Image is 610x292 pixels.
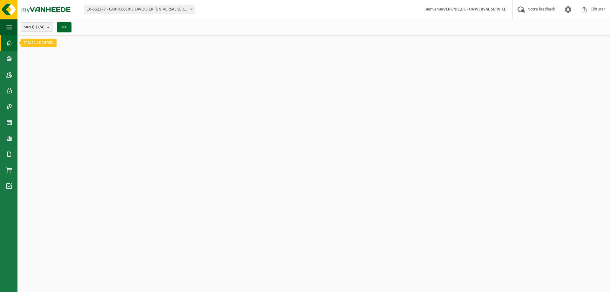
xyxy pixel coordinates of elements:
[57,22,71,32] button: OK
[24,23,44,32] span: Site(s)
[84,5,195,14] span: 10-662277 - CARROSSERIE LAVOISIER (UNIVERSAL SERVICE) - LA MADELEINE
[21,22,53,32] button: Site(s)(1/4)
[36,25,44,29] count: (1/4)
[443,7,506,12] strong: VERONIQUE - UNIVERSAL SERVICE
